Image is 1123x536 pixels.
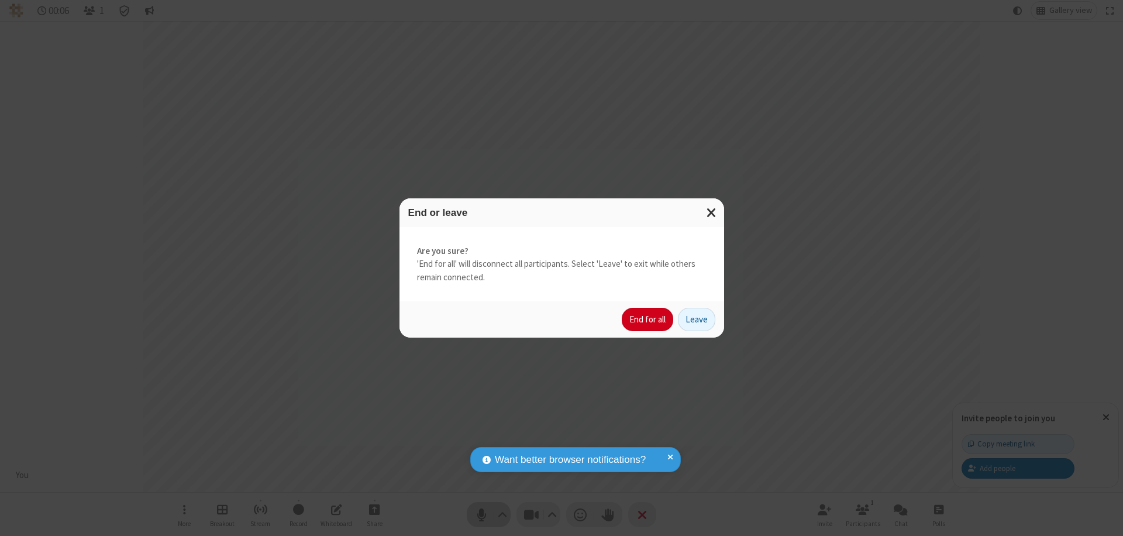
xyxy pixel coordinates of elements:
button: Leave [678,308,715,331]
div: 'End for all' will disconnect all participants. Select 'Leave' to exit while others remain connec... [399,227,724,302]
strong: Are you sure? [417,245,707,258]
button: Close modal [700,198,724,227]
button: End for all [622,308,673,331]
span: Want better browser notifications? [495,452,646,468]
h3: End or leave [408,207,715,218]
